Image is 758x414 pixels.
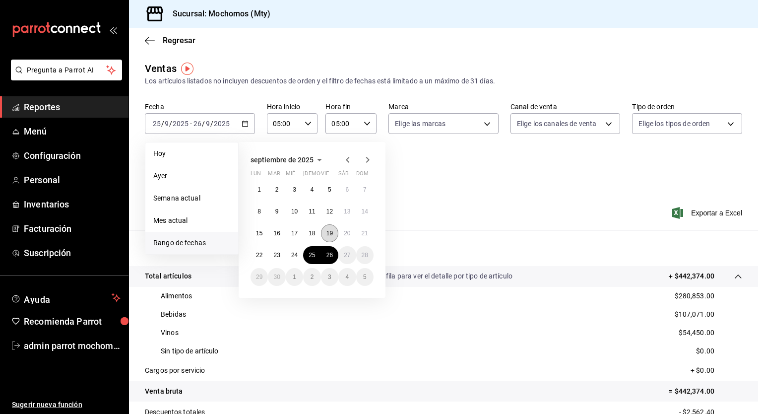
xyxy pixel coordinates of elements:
[273,230,280,237] abbr: 16 de septiembre de 2025
[510,103,621,110] label: Canal de venta
[161,346,219,356] p: Sin tipo de artículo
[145,242,742,254] p: Resumen
[309,252,315,259] abbr: 25 de septiembre de 2025
[145,76,742,86] div: Los artículos listados no incluyen descuentos de orden y el filtro de fechas está limitado a un m...
[286,268,303,286] button: 1 de octubre de 2025
[344,252,350,259] abbr: 27 de septiembre de 2025
[268,224,285,242] button: 16 de septiembre de 2025
[24,173,121,187] span: Personal
[362,252,368,259] abbr: 28 de septiembre de 2025
[338,170,349,181] abbr: sábado
[395,119,445,129] span: Elige las marcas
[669,271,714,281] p: + $442,374.00
[268,203,285,220] button: 9 de septiembre de 2025
[257,208,261,215] abbr: 8 de septiembre de 2025
[291,208,298,215] abbr: 10 de septiembre de 2025
[251,170,261,181] abbr: lunes
[152,120,161,128] input: --
[24,222,121,235] span: Facturación
[11,60,122,80] button: Pregunta a Parrot AI
[338,268,356,286] button: 4 de octubre de 2025
[338,203,356,220] button: 13 de septiembre de 2025
[153,215,230,226] span: Mes actual
[356,268,374,286] button: 5 de octubre de 2025
[675,309,714,320] p: $107,071.00
[669,386,742,397] p: = $442,374.00
[309,208,315,215] abbr: 11 de septiembre de 2025
[165,8,270,20] h3: Sucursal: Mochomos (Mty)
[210,120,213,128] span: /
[251,246,268,264] button: 22 de septiembre de 2025
[273,252,280,259] abbr: 23 de septiembre de 2025
[303,246,320,264] button: 25 de septiembre de 2025
[257,186,261,193] abbr: 1 de septiembre de 2025
[303,268,320,286] button: 2 de octubre de 2025
[363,186,367,193] abbr: 7 de septiembre de 2025
[24,246,121,260] span: Suscripción
[161,309,186,320] p: Bebidas
[286,170,295,181] abbr: miércoles
[153,148,230,159] span: Hoy
[344,230,350,237] abbr: 20 de septiembre de 2025
[303,170,362,181] abbr: jueves
[517,119,596,129] span: Elige los canales de venta
[161,120,164,128] span: /
[273,274,280,280] abbr: 30 de septiembre de 2025
[202,120,205,128] span: /
[344,208,350,215] abbr: 13 de septiembre de 2025
[291,230,298,237] abbr: 17 de septiembre de 2025
[638,119,710,129] span: Elige los tipos de orden
[193,120,202,128] input: --
[7,72,122,82] a: Pregunta a Parrot AI
[326,230,333,237] abbr: 19 de septiembre de 2025
[345,274,349,280] abbr: 4 de octubre de 2025
[267,103,318,110] label: Hora inicio
[145,365,205,376] p: Cargos por servicio
[325,103,377,110] label: Hora fin
[286,246,303,264] button: 24 de septiembre de 2025
[190,120,192,128] span: -
[691,365,742,376] p: + $0.00
[291,252,298,259] abbr: 24 de septiembre de 2025
[326,252,333,259] abbr: 26 de septiembre de 2025
[293,186,296,193] abbr: 3 de septiembre de 2025
[338,246,356,264] button: 27 de septiembre de 2025
[181,63,193,75] button: Tooltip marker
[27,65,107,75] span: Pregunta a Parrot AI
[256,230,262,237] abbr: 15 de septiembre de 2025
[213,120,230,128] input: ----
[251,268,268,286] button: 29 de septiembre de 2025
[321,246,338,264] button: 26 de septiembre de 2025
[303,224,320,242] button: 18 de septiembre de 2025
[172,120,189,128] input: ----
[268,181,285,199] button: 2 de septiembre de 2025
[251,154,325,166] button: septiembre de 2025
[24,315,121,328] span: Recomienda Parrot
[362,230,368,237] abbr: 21 de septiembre de 2025
[363,274,367,280] abbr: 5 de octubre de 2025
[338,224,356,242] button: 20 de septiembre de 2025
[675,291,714,301] p: $280,853.00
[362,208,368,215] abbr: 14 de septiembre de 2025
[153,193,230,204] span: Semana actual
[356,224,374,242] button: 21 de septiembre de 2025
[321,181,338,199] button: 5 de septiembre de 2025
[321,224,338,242] button: 19 de septiembre de 2025
[275,208,279,215] abbr: 9 de septiembre de 2025
[311,186,314,193] abbr: 4 de septiembre de 2025
[109,26,117,34] button: open_drawer_menu
[251,224,268,242] button: 15 de septiembre de 2025
[169,120,172,128] span: /
[632,103,742,110] label: Tipo de orden
[679,328,714,338] p: $54,450.00
[321,268,338,286] button: 3 de octubre de 2025
[326,208,333,215] abbr: 12 de septiembre de 2025
[153,171,230,181] span: Ayer
[145,36,195,45] button: Regresar
[251,203,268,220] button: 8 de septiembre de 2025
[286,224,303,242] button: 17 de septiembre de 2025
[251,181,268,199] button: 1 de septiembre de 2025
[321,170,329,181] abbr: viernes
[24,149,121,162] span: Configuración
[161,328,179,338] p: Vinos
